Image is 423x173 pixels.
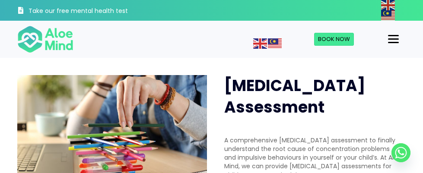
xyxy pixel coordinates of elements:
[391,143,410,162] a: Whatsapp
[268,39,283,47] a: Malay
[385,32,402,47] button: Menu
[224,75,366,118] span: [MEDICAL_DATA] Assessment
[381,0,396,9] a: English
[29,7,136,16] h3: Take our free mental health test
[381,10,395,21] img: ms
[253,38,267,49] img: en
[381,11,396,19] a: Malay
[268,38,282,49] img: ms
[253,39,268,47] a: English
[17,25,73,53] img: Aloe mind Logo
[314,33,354,46] a: Book Now
[17,2,136,21] a: Take our free mental health test
[318,35,350,43] span: Book Now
